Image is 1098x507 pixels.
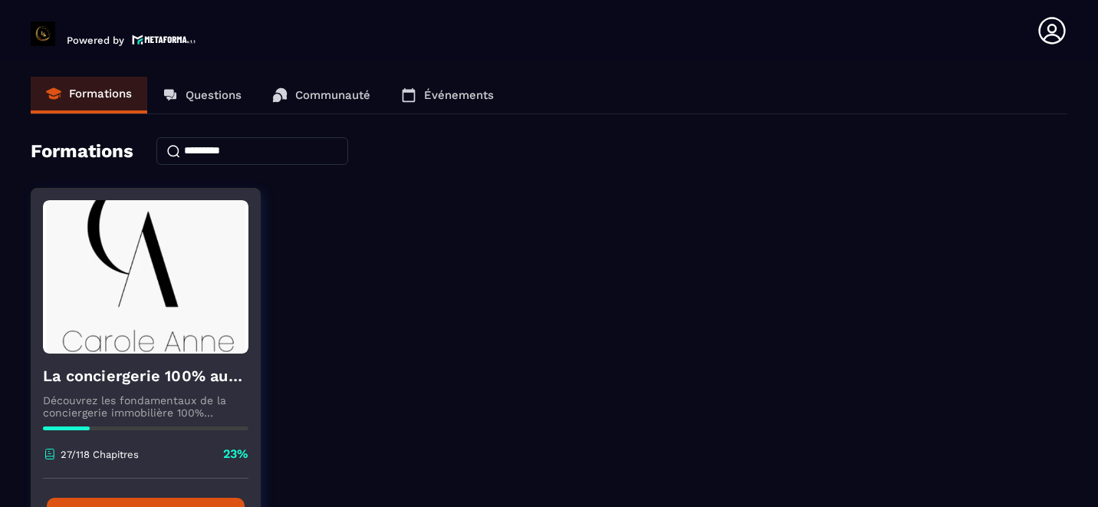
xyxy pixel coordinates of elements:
[61,449,139,460] p: 27/118 Chapitres
[223,446,248,463] p: 23%
[43,394,248,419] p: Découvrez les fondamentaux de la conciergerie immobilière 100% automatisée. Cette formation est c...
[132,33,196,46] img: logo
[386,77,509,114] a: Événements
[295,88,370,102] p: Communauté
[257,77,386,114] a: Communauté
[147,77,257,114] a: Questions
[69,87,132,100] p: Formations
[186,88,242,102] p: Questions
[43,365,248,387] h4: La conciergerie 100% automatisée
[43,200,248,354] img: formation-background
[424,88,494,102] p: Événements
[31,77,147,114] a: Formations
[31,21,55,46] img: logo-branding
[31,140,133,162] h4: Formations
[67,35,124,46] p: Powered by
